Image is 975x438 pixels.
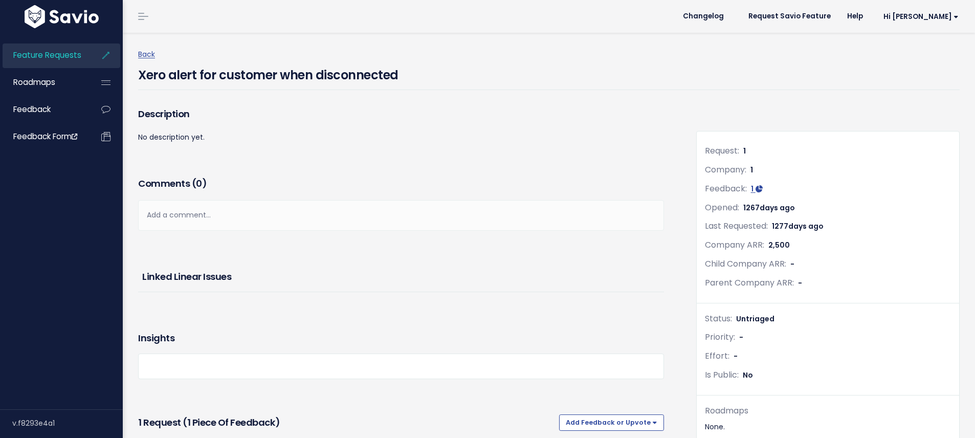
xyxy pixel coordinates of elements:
span: Is Public: [705,369,739,381]
span: Feedback: [705,183,747,194]
span: 1 [751,184,754,194]
div: Roadmaps [705,404,951,419]
span: days ago [760,203,795,213]
span: Effort: [705,350,729,362]
span: 0 [196,177,202,190]
span: Status: [705,313,732,324]
a: Help [839,9,871,24]
span: Feature Requests [13,50,81,60]
span: Company: [705,164,746,176]
div: v.f8293e4a1 [12,410,123,436]
a: Request Savio Feature [740,9,839,24]
span: Priority: [705,331,735,343]
span: Changelog [683,13,724,20]
a: 1 [751,184,763,194]
span: Untriaged [736,314,774,324]
span: No [743,370,753,380]
a: Feedback form [3,125,85,148]
a: Back [138,49,155,59]
span: Request: [705,145,739,157]
p: No description yet. [138,131,664,144]
span: Hi [PERSON_NAME] [883,13,959,20]
span: 1267 [743,203,795,213]
button: Add Feedback or Upvote [559,414,664,431]
span: - [734,351,738,361]
a: Roadmaps [3,71,85,94]
span: Opened: [705,202,739,213]
a: Feedback [3,98,85,121]
span: Company ARR: [705,239,764,251]
span: 1 [743,146,746,156]
span: Feedback form [13,131,77,142]
span: Feedback [13,104,51,115]
span: - [790,259,794,269]
span: Parent Company ARR: [705,277,794,289]
a: Hi [PERSON_NAME] [871,9,967,25]
div: Add a comment... [138,200,664,230]
span: Roadmaps [13,77,55,87]
span: 1277 [772,221,824,231]
h3: Linked Linear issues [142,270,660,284]
a: Feature Requests [3,43,85,67]
h3: 1 Request (1 piece of Feedback) [138,415,555,430]
h3: Description [138,107,664,121]
div: None. [705,421,951,433]
span: Last Requested: [705,220,768,232]
img: logo-white.9d6f32f41409.svg [22,5,101,28]
span: - [798,278,802,288]
h3: Comments ( ) [138,177,664,191]
span: Child Company ARR: [705,258,786,270]
span: days ago [788,221,824,231]
h4: Xero alert for customer when disconnected [138,61,398,84]
h3: Insights [138,331,174,345]
span: - [739,332,743,342]
span: 1 [750,165,753,175]
span: 2,500 [768,240,790,250]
